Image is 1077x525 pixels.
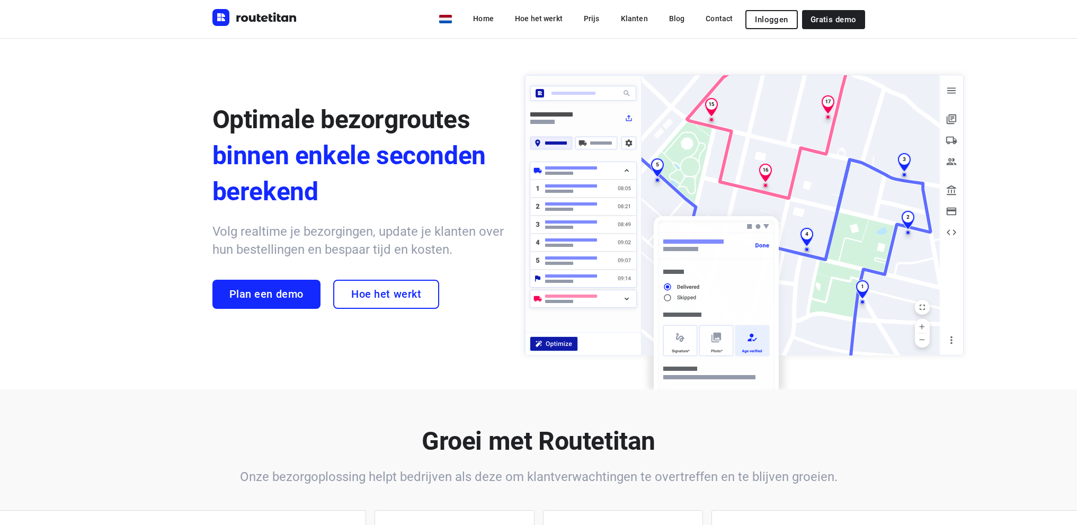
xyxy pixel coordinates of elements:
[333,280,439,309] a: Hoe het werkt
[212,9,297,29] a: Routetitan
[422,426,655,456] b: Groei met Routetitan
[755,15,788,24] span: Inloggen
[745,10,797,29] button: Inloggen
[212,104,470,135] span: Optimale bezorgroutes
[212,9,297,26] img: Routetitan logo
[802,10,865,29] a: Gratis demo
[697,9,741,28] a: Contact
[612,9,656,28] a: Klanten
[212,280,321,309] a: Plan een demo
[575,9,608,28] a: Prijs
[506,9,571,28] a: Hoe het werkt
[229,288,304,300] span: Plan een demo
[212,468,865,486] h6: Onze bezorgoplossing helpt bedrijven als deze om klantverwachtingen te overtreffen en te blijven ...
[811,15,857,24] span: Gratis demo
[465,9,502,28] a: Home
[212,223,504,259] h6: Volg realtime je bezorgingen, update je klanten over hun bestellingen en bespaar tijd en kosten.
[212,138,504,210] span: binnen enkele seconden berekend
[351,288,421,300] span: Hoe het werkt
[661,9,693,28] a: Blog
[518,68,970,390] img: illustration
